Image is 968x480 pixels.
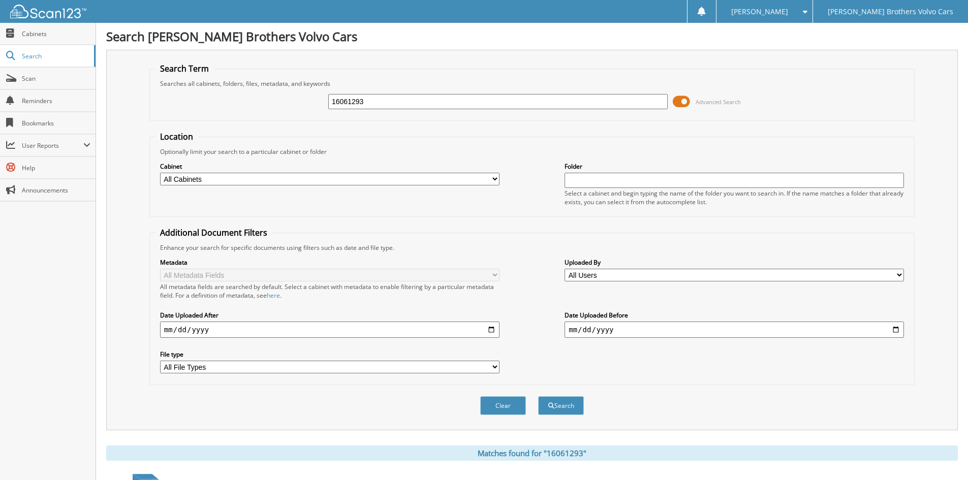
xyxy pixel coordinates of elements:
[155,63,214,74] legend: Search Term
[22,186,90,195] span: Announcements
[22,141,83,150] span: User Reports
[22,119,90,127] span: Bookmarks
[565,258,904,267] label: Uploaded By
[22,97,90,105] span: Reminders
[731,9,788,15] span: [PERSON_NAME]
[538,396,584,415] button: Search
[22,52,89,60] span: Search
[155,79,909,88] div: Searches all cabinets, folders, files, metadata, and keywords
[22,164,90,172] span: Help
[160,322,499,338] input: start
[565,311,904,319] label: Date Uploaded Before
[106,28,958,45] h1: Search [PERSON_NAME] Brothers Volvo Cars
[565,189,904,206] div: Select a cabinet and begin typing the name of the folder you want to search in. If the name match...
[160,350,499,359] label: File type
[160,258,499,267] label: Metadata
[267,291,280,300] a: here
[160,282,499,300] div: All metadata fields are searched by default. Select a cabinet with metadata to enable filtering b...
[565,322,904,338] input: end
[22,29,90,38] span: Cabinets
[155,243,909,252] div: Enhance your search for specific documents using filters such as date and file type.
[10,5,86,18] img: scan123-logo-white.svg
[828,9,953,15] span: [PERSON_NAME] Brothers Volvo Cars
[106,445,958,461] div: Matches found for "16061293"
[696,98,741,106] span: Advanced Search
[155,147,909,156] div: Optionally limit your search to a particular cabinet or folder
[480,396,526,415] button: Clear
[160,162,499,171] label: Cabinet
[565,162,904,171] label: Folder
[155,227,272,238] legend: Additional Document Filters
[155,131,198,142] legend: Location
[22,74,90,83] span: Scan
[160,311,499,319] label: Date Uploaded After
